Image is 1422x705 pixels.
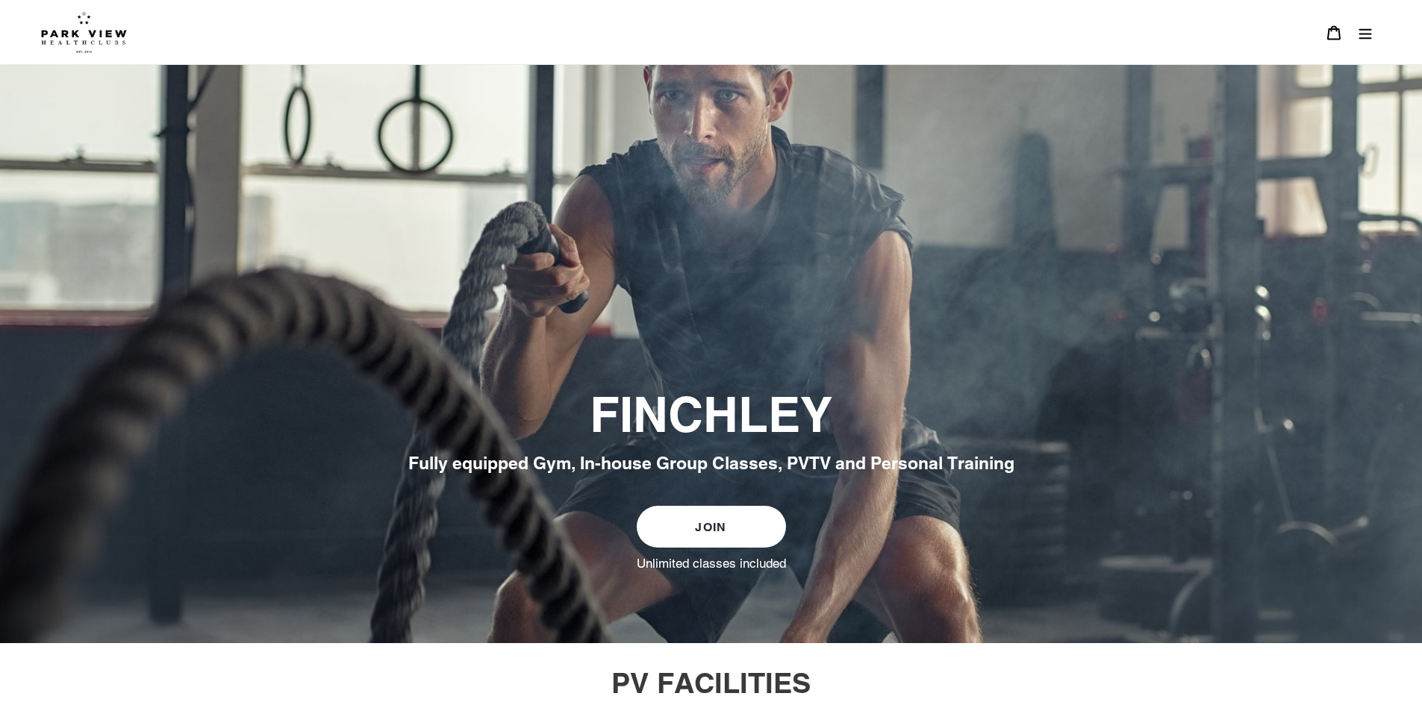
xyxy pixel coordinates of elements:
[637,506,786,548] a: JOIN
[305,665,1118,700] h2: PV FACILITIES
[41,11,127,53] img: Park view health clubs is a gym near you.
[1350,16,1381,48] button: Menu
[305,386,1118,445] h2: FINCHLEY
[637,555,786,571] label: Unlimited classes included
[408,453,1014,473] span: Fully equipped Gym, In-house Group Classes, PVTV and Personal Training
